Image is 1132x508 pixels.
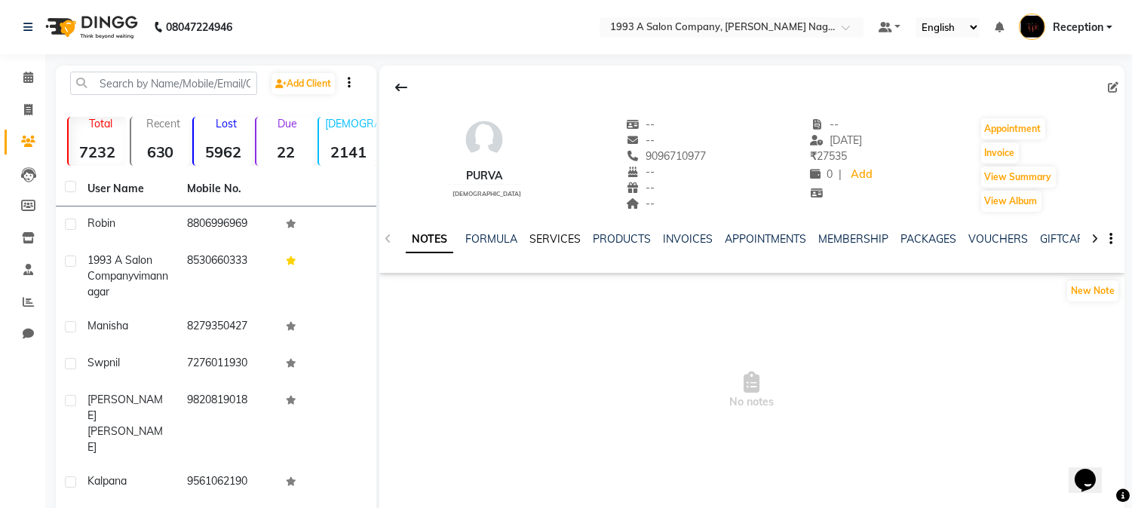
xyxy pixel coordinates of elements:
span: -- [626,118,655,131]
a: APPOINTMENTS [725,232,806,246]
p: Recent [137,117,189,130]
span: No notes [379,315,1124,466]
span: swpnil [87,356,120,369]
td: 7276011930 [178,346,278,383]
span: -- [626,181,655,194]
button: View Summary [981,167,1056,188]
a: GIFTCARDS [1040,232,1099,246]
p: Lost [200,117,252,130]
span: Manisha [87,319,128,332]
span: 27535 [810,149,847,163]
span: 0 [810,167,833,181]
input: Search by Name/Mobile/Email/Code [70,72,257,95]
button: New Note [1067,280,1118,301]
span: robin [87,216,115,230]
a: SERVICES [529,232,581,246]
img: logo [38,6,142,48]
strong: 22 [256,142,314,161]
a: VOUCHERS [968,232,1028,246]
a: MEMBERSHIP [818,232,888,246]
button: View Album [981,191,1042,212]
td: 8806996969 [178,207,278,243]
strong: 5962 [194,142,252,161]
a: FORMULA [465,232,517,246]
span: | [839,167,842,182]
th: User Name [78,172,178,207]
span: [DATE] [810,133,862,147]
a: INVOICES [663,232,713,246]
td: 9561062190 [178,464,278,501]
strong: 2141 [319,142,377,161]
span: ₹ [810,149,817,163]
p: Due [259,117,314,130]
span: -- [626,165,655,179]
td: 8530660333 [178,243,278,309]
a: Add Client [271,73,335,94]
button: Appointment [981,118,1045,139]
td: 8279350427 [178,309,278,346]
a: Add [848,164,874,185]
span: -- [810,118,839,131]
td: 9820819018 [178,383,278,464]
p: [DEMOGRAPHIC_DATA] [325,117,377,130]
span: [DEMOGRAPHIC_DATA] [452,190,521,197]
a: NOTES [406,226,453,253]
button: Invoice [981,142,1019,164]
p: Total [75,117,127,130]
span: [PERSON_NAME] [87,393,163,422]
span: [PERSON_NAME] [87,424,163,454]
span: Reception [1053,20,1103,35]
div: purva [446,168,521,184]
a: PACKAGES [900,232,956,246]
strong: 630 [131,142,189,161]
span: 9096710977 [626,149,706,163]
a: PRODUCTS [593,232,651,246]
iframe: chat widget [1069,448,1117,493]
img: Reception [1019,14,1045,40]
th: Mobile No. [178,172,278,207]
div: Back to Client [385,73,417,102]
strong: 7232 [69,142,127,161]
span: -- [626,133,655,147]
b: 08047224946 [166,6,232,48]
span: kalpana [87,474,127,488]
span: 1993 A salon company [87,253,152,283]
span: -- [626,197,655,210]
img: avatar [462,117,507,162]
